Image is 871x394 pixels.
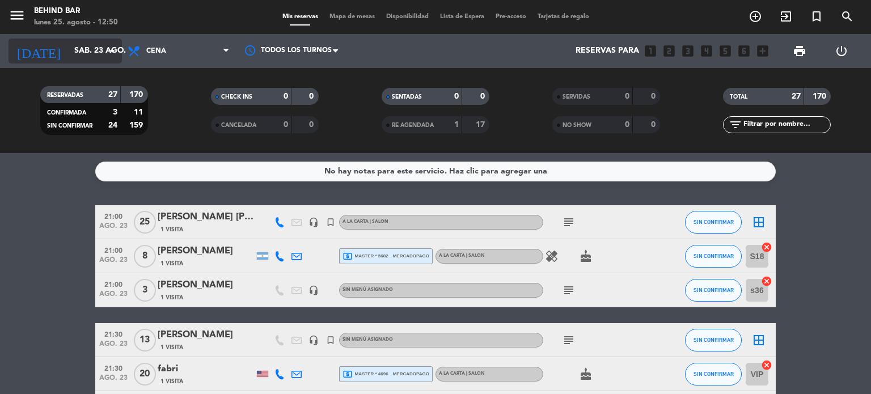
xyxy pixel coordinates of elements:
i: turned_in_not [810,10,823,23]
span: RESERVADAS [47,92,83,98]
i: power_settings_new [835,44,848,58]
button: SIN CONFIRMAR [685,329,742,351]
span: 3 [134,279,156,302]
i: looks_4 [699,44,714,58]
div: [PERSON_NAME] [PERSON_NAME] [158,210,254,224]
span: ago. 23 [99,340,128,353]
i: cancel [761,276,772,287]
strong: 0 [309,92,316,100]
strong: 17 [476,121,487,129]
span: 8 [134,245,156,268]
i: headset_mic [308,335,319,345]
strong: 27 [108,91,117,99]
strong: 0 [284,92,288,100]
strong: 0 [284,121,288,129]
strong: 170 [813,92,828,100]
span: master * 5682 [343,251,388,261]
span: Mis reservas [277,14,324,20]
i: cake [579,249,593,263]
strong: 159 [129,121,145,129]
span: SIN CONFIRMAR [47,123,92,129]
span: Mapa de mesas [324,14,380,20]
strong: 0 [651,121,658,129]
div: fabri [158,362,254,376]
span: 1 Visita [160,225,183,234]
span: Tarjetas de regalo [532,14,595,20]
button: menu [9,7,26,28]
button: SIN CONFIRMAR [685,211,742,234]
i: filter_list [729,118,742,132]
span: 21:30 [99,361,128,374]
i: looks_3 [680,44,695,58]
strong: 0 [309,121,316,129]
i: healing [545,249,559,263]
i: looks_two [662,44,676,58]
div: [PERSON_NAME] [158,244,254,259]
span: mercadopago [393,370,429,378]
i: cancel [761,359,772,371]
i: menu [9,7,26,24]
span: A LA CARTA | SALON [343,219,388,224]
strong: 11 [134,108,145,116]
span: ago. 23 [99,256,128,269]
span: RE AGENDADA [392,122,434,128]
span: SERVIDAS [563,94,590,100]
span: A LA CARTA | SALON [439,371,485,376]
span: SIN CONFIRMAR [694,253,734,259]
button: SIN CONFIRMAR [685,245,742,268]
i: headset_mic [308,285,319,295]
span: 21:00 [99,209,128,222]
span: CONFIRMADA [47,110,86,116]
span: 21:30 [99,327,128,340]
span: SIN CONFIRMAR [694,371,734,377]
span: CANCELADA [221,122,256,128]
div: [PERSON_NAME] [158,278,254,293]
div: [PERSON_NAME] [158,328,254,342]
i: looks_6 [737,44,751,58]
strong: 1 [454,121,459,129]
i: looks_one [643,44,658,58]
i: local_atm [343,251,353,261]
div: Behind Bar [34,6,118,17]
span: ago. 23 [99,290,128,303]
span: 20 [134,363,156,385]
span: SENTADAS [392,94,422,100]
span: Pre-acceso [490,14,532,20]
strong: 0 [625,92,629,100]
span: SIN CONFIRMAR [694,337,734,343]
span: 25 [134,211,156,234]
span: mercadopago [393,252,429,260]
i: add_box [755,44,770,58]
button: SIN CONFIRMAR [685,363,742,385]
span: 1 Visita [160,259,183,268]
span: Sin menú asignado [343,287,393,292]
span: 21:00 [99,243,128,256]
i: cake [579,367,593,381]
i: cancel [761,242,772,253]
span: A LA CARTA | SALON [439,253,485,258]
i: turned_in_not [325,217,336,227]
span: CHECK INS [221,94,252,100]
i: subject [562,333,576,347]
i: arrow_drop_down [105,44,119,58]
span: ago. 23 [99,374,128,387]
div: LOG OUT [821,34,862,68]
button: SIN CONFIRMAR [685,279,742,302]
span: 1 Visita [160,377,183,386]
div: lunes 25. agosto - 12:50 [34,17,118,28]
i: turned_in_not [325,335,336,345]
span: ago. 23 [99,222,128,235]
div: No hay notas para este servicio. Haz clic para agregar una [324,165,547,178]
span: SIN CONFIRMAR [694,287,734,293]
strong: 27 [792,92,801,100]
span: Cena [146,47,166,55]
span: Reservas para [576,46,639,56]
strong: 24 [108,121,117,129]
i: exit_to_app [779,10,793,23]
span: TOTAL [730,94,747,100]
span: 1 Visita [160,343,183,352]
span: 13 [134,329,156,351]
input: Filtrar por nombre... [742,118,830,131]
span: 1 Visita [160,293,183,302]
span: NO SHOW [563,122,591,128]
